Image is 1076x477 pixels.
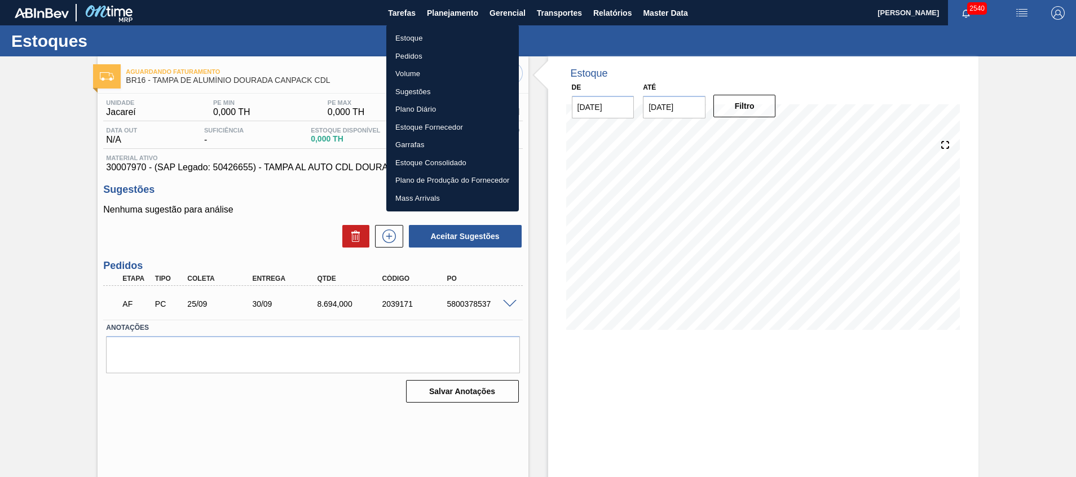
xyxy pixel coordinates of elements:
[386,100,519,118] a: Plano Diário
[386,83,519,101] a: Sugestões
[386,171,519,189] a: Plano de Produção do Fornecedor
[386,29,519,47] a: Estoque
[386,47,519,65] a: Pedidos
[386,136,519,154] a: Garrafas
[386,189,519,207] a: Mass Arrivals
[386,118,519,136] a: Estoque Fornecedor
[386,154,519,172] a: Estoque Consolidado
[386,65,519,83] a: Volume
